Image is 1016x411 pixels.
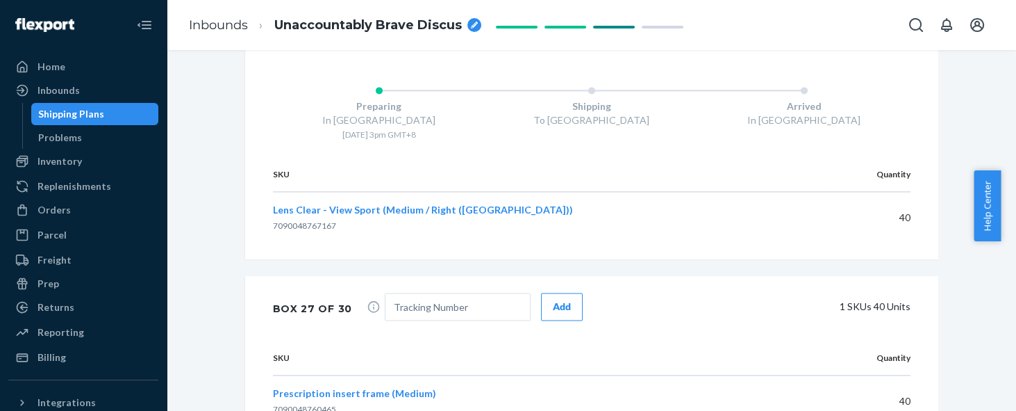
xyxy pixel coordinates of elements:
td: 40 [829,191,910,243]
div: Parcel [38,228,67,242]
div: In [GEOGRAPHIC_DATA] [273,113,485,127]
th: SKU [273,341,779,376]
div: Add [553,300,571,314]
a: Inbounds [8,79,158,102]
button: Add [541,293,583,321]
button: Close Navigation [131,11,158,39]
th: Quantity [779,341,910,376]
a: Billing [8,346,158,369]
button: Lens Clear - View Sport (Medium / Right ([GEOGRAPHIC_DATA])) [273,203,573,217]
button: Open account menu [963,11,991,39]
div: Returns [38,300,74,314]
span: Unaccountably Brave Discus [274,17,462,35]
div: Inventory [38,154,82,168]
button: Open notifications [933,11,960,39]
a: Problems [31,127,159,149]
div: Arrived [698,99,910,113]
div: Prep [38,277,59,291]
div: Integrations [38,396,96,410]
div: Orders [38,203,71,217]
div: Freight [38,253,72,267]
div: Shipping Plans [38,107,104,121]
a: Freight [8,249,158,271]
img: Flexport logo [15,18,74,32]
div: Preparing [273,99,485,113]
div: To [GEOGRAPHIC_DATA] [485,113,698,127]
button: Help Center [974,170,1001,241]
a: Returns [8,296,158,319]
div: In [GEOGRAPHIC_DATA] [698,113,910,127]
th: SKU [273,157,830,192]
div: Home [38,60,65,74]
div: Reporting [38,325,84,339]
div: 1 SKUs 40 Units [603,293,910,321]
button: Prescription insert frame (Medium) [273,387,436,401]
div: Problems [38,131,82,145]
div: Inbounds [38,83,80,97]
a: Orders [8,199,158,221]
a: Prep [8,273,158,295]
div: Replenishments [38,179,111,193]
div: Box 27 of 30 [273,295,352,323]
div: [DATE] 3pm GMT+8 [273,129,485,140]
button: Open Search Box [902,11,930,39]
a: Inbounds [189,17,248,33]
span: Prescription insert frame (Medium) [273,387,436,399]
a: Reporting [8,321,158,344]
span: Lens Clear - View Sport (Medium / Right ([GEOGRAPHIC_DATA])) [273,204,573,216]
a: Replenishments [8,175,158,198]
div: Shipping [485,99,698,113]
th: Quantity [829,157,910,192]
div: Billing [38,350,66,364]
a: Parcel [8,224,158,246]
span: 7090048767167 [273,220,336,231]
a: Home [8,56,158,78]
ol: breadcrumbs [178,5,492,46]
input: Tracking Number [385,293,531,321]
a: Inventory [8,150,158,172]
a: Shipping Plans [31,103,159,125]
